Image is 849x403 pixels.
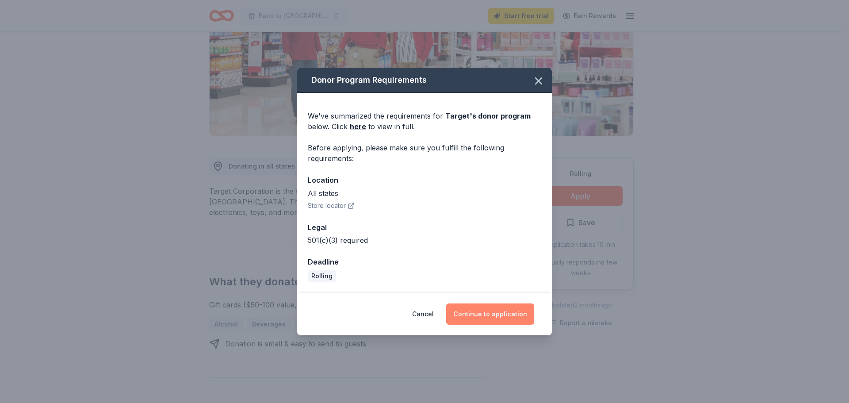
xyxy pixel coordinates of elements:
div: Legal [308,222,541,233]
div: All states [308,188,541,199]
div: We've summarized the requirements for below. Click to view in full. [308,111,541,132]
span: Target 's donor program [445,111,531,120]
div: Location [308,174,541,186]
button: Continue to application [446,303,534,325]
div: Before applying, please make sure you fulfill the following requirements: [308,142,541,164]
div: Rolling [308,270,336,282]
div: Donor Program Requirements [297,68,552,93]
button: Store locator [308,200,355,211]
div: 501(c)(3) required [308,235,541,246]
button: Cancel [412,303,434,325]
div: Deadline [308,256,541,268]
a: here [350,121,366,132]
